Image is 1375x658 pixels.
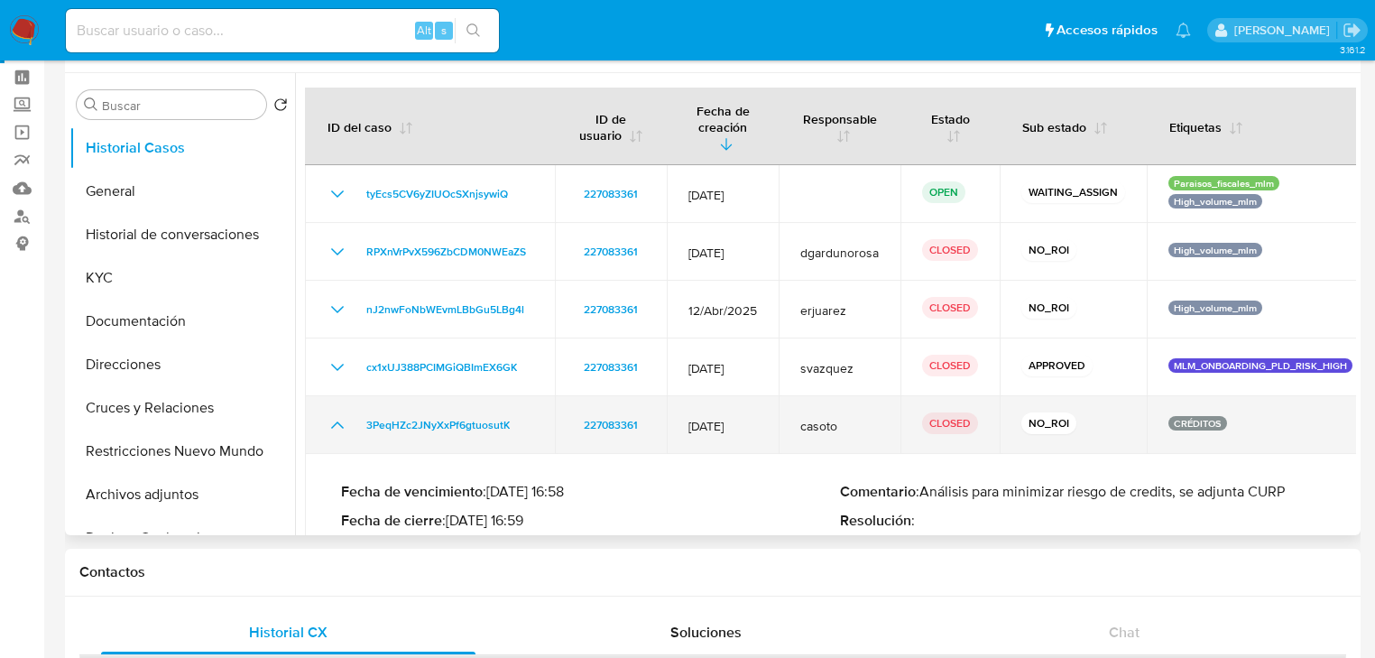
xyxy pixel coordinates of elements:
[69,126,295,170] button: Historial Casos
[69,343,295,386] button: Direcciones
[69,473,295,516] button: Archivos adjuntos
[69,213,295,256] button: Historial de conversaciones
[69,516,295,560] button: Devices Geolocation
[249,622,328,643] span: Historial CX
[66,19,499,42] input: Buscar usuario o caso...
[69,170,295,213] button: General
[1109,622,1140,643] span: Chat
[69,300,295,343] button: Documentación
[84,97,98,112] button: Buscar
[441,22,447,39] span: s
[1343,21,1361,40] a: Salir
[273,97,288,117] button: Volver al orden por defecto
[1057,21,1158,40] span: Accesos rápidos
[79,563,1346,581] h1: Contactos
[417,22,431,39] span: Alt
[1340,42,1366,57] span: 3.161.2
[670,622,742,643] span: Soluciones
[69,430,295,473] button: Restricciones Nuevo Mundo
[455,18,492,43] button: search-icon
[1176,23,1191,38] a: Notificaciones
[69,256,295,300] button: KYC
[102,97,259,114] input: Buscar
[69,386,295,430] button: Cruces y Relaciones
[1234,22,1336,39] p: erika.juarez@mercadolibre.com.mx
